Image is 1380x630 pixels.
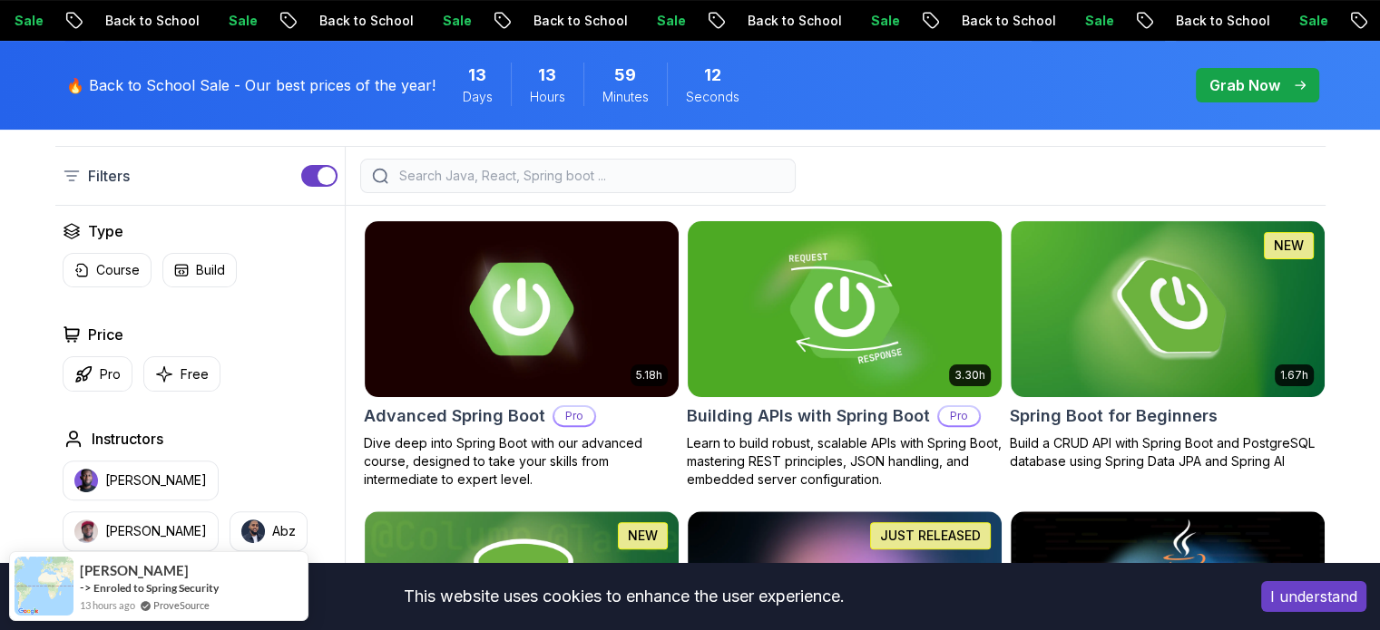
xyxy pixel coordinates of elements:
h2: Building APIs with Spring Boot [687,403,930,429]
p: Pro [100,365,121,383]
input: Search Java, React, Spring boot ... [396,167,784,185]
span: Minutes [602,88,649,106]
p: Pro [939,407,979,425]
p: Grab Now [1209,74,1280,96]
p: NEW [1274,237,1304,255]
p: 5.18h [636,368,662,383]
p: 🔥 Back to School Sale - Our best prices of the year! [66,74,436,96]
p: Back to School [729,12,853,30]
span: 13 hours ago [80,597,135,613]
p: Course [96,261,140,279]
img: instructor img [74,519,98,543]
p: Abz [272,522,296,540]
p: Back to School [87,12,210,30]
span: 12 Seconds [704,63,721,88]
h2: Type [88,220,123,242]
p: Sale [1281,12,1339,30]
a: Advanced Spring Boot card5.18hAdvanced Spring BootProDive deep into Spring Boot with our advanced... [364,220,680,489]
button: instructor img[PERSON_NAME] [63,511,219,551]
h2: Instructors [92,428,163,450]
p: Dive deep into Spring Boot with our advanced course, designed to take your skills from intermedia... [364,434,680,489]
img: instructor img [241,519,265,543]
p: [PERSON_NAME] [105,522,207,540]
span: Days [463,88,493,106]
p: [PERSON_NAME] [105,471,207,489]
img: Building APIs with Spring Boot card [680,217,1009,401]
h2: Price [88,324,123,345]
p: Learn to build robust, scalable APIs with Spring Boot, mastering REST principles, JSON handling, ... [687,434,1003,489]
a: ProveSource [153,597,210,613]
p: Free [181,365,209,383]
p: Sale [425,12,483,30]
p: NEW [628,527,658,545]
button: instructor img[PERSON_NAME] [63,460,219,500]
button: Pro [63,356,132,392]
p: Build [196,261,225,279]
button: Free [143,356,220,392]
a: Enroled to Spring Security [93,581,219,595]
span: [PERSON_NAME] [80,563,189,578]
a: Spring Boot for Beginners card1.67hNEWSpring Boot for BeginnersBuild a CRUD API with Spring Boot ... [1010,220,1326,470]
p: Back to School [515,12,639,30]
a: Building APIs with Spring Boot card3.30hBuilding APIs with Spring BootProLearn to build robust, s... [687,220,1003,489]
p: Sale [210,12,269,30]
h2: Advanced Spring Boot [364,403,545,429]
h2: Spring Boot for Beginners [1010,403,1218,429]
div: This website uses cookies to enhance the user experience. [14,577,1234,616]
button: Build [162,253,237,287]
p: Sale [1067,12,1125,30]
img: provesource social proof notification image [15,557,73,615]
p: Pro [554,407,594,425]
p: 1.67h [1280,368,1308,383]
span: 13 Hours [538,63,556,88]
p: Sale [853,12,911,30]
img: Spring Boot for Beginners card [1011,221,1325,397]
button: instructor imgAbz [230,511,308,551]
p: Build a CRUD API with Spring Boot and PostgreSQL database using Spring Data JPA and Spring AI [1010,434,1326,470]
button: Course [63,253,152,287]
span: -> [80,580,92,595]
p: Back to School [1158,12,1281,30]
span: 13 Days [468,63,486,88]
p: Back to School [944,12,1067,30]
img: instructor img [74,469,98,492]
span: Hours [530,88,565,106]
span: 59 Minutes [614,63,636,88]
p: Back to School [301,12,425,30]
p: 3.30h [954,368,985,383]
span: Seconds [686,88,739,106]
p: Sale [639,12,697,30]
p: JUST RELEASED [880,527,981,545]
button: Accept cookies [1261,581,1366,612]
img: Advanced Spring Boot card [365,221,679,397]
p: Filters [88,165,130,187]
